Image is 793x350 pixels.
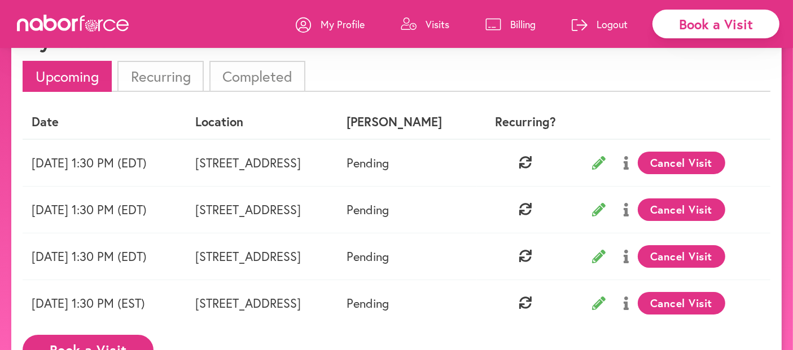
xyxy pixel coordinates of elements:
[23,280,186,326] td: [DATE] 1:30 PM (EST)
[510,17,536,31] p: Billing
[597,17,628,31] p: Logout
[186,233,338,280] td: [STREET_ADDRESS]
[117,61,203,92] li: Recurring
[23,139,186,187] td: [DATE] 1:30 PM (EDT)
[23,186,186,233] td: [DATE] 1:30 PM (EDT)
[652,10,779,38] div: Book a Visit
[485,7,536,41] a: Billing
[186,105,338,139] th: Location
[23,233,186,280] td: [DATE] 1:30 PM (EDT)
[401,7,449,41] a: Visits
[338,280,477,326] td: Pending
[638,152,725,174] button: Cancel Visit
[638,245,725,268] button: Cancel Visit
[186,280,338,326] td: [STREET_ADDRESS]
[23,61,112,92] li: Upcoming
[23,105,186,139] th: Date
[338,139,477,187] td: Pending
[426,17,449,31] p: Visits
[338,105,477,139] th: [PERSON_NAME]
[638,292,725,314] button: Cancel Visit
[296,7,365,41] a: My Profile
[338,233,477,280] td: Pending
[209,61,305,92] li: Completed
[321,17,365,31] p: My Profile
[23,28,108,52] h1: My Visits
[638,198,725,221] button: Cancel Visit
[186,139,338,187] td: [STREET_ADDRESS]
[186,186,338,233] td: [STREET_ADDRESS]
[338,186,477,233] td: Pending
[477,105,574,139] th: Recurring?
[572,7,628,41] a: Logout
